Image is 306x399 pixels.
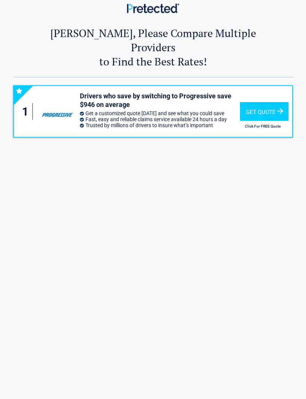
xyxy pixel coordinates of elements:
[39,102,76,120] img: progressive's logo
[240,124,286,128] h2: Click For FREE Quote
[37,26,270,68] h2: [PERSON_NAME], Please Compare Multiple Providers to Find the Best Rates!
[21,103,33,120] div: 1
[80,92,240,109] h3: Drivers who save by switching to Progressive save $946 on average
[240,102,288,121] div: Get Quote
[80,116,240,122] li: Fast, easy and reliable claims service available 24 hours a day
[80,110,240,116] li: Get a customized quote [DATE] and see what you could save
[80,122,240,128] li: Trusted by millions of drivers to insure what’s important
[127,3,179,13] img: Main Logo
